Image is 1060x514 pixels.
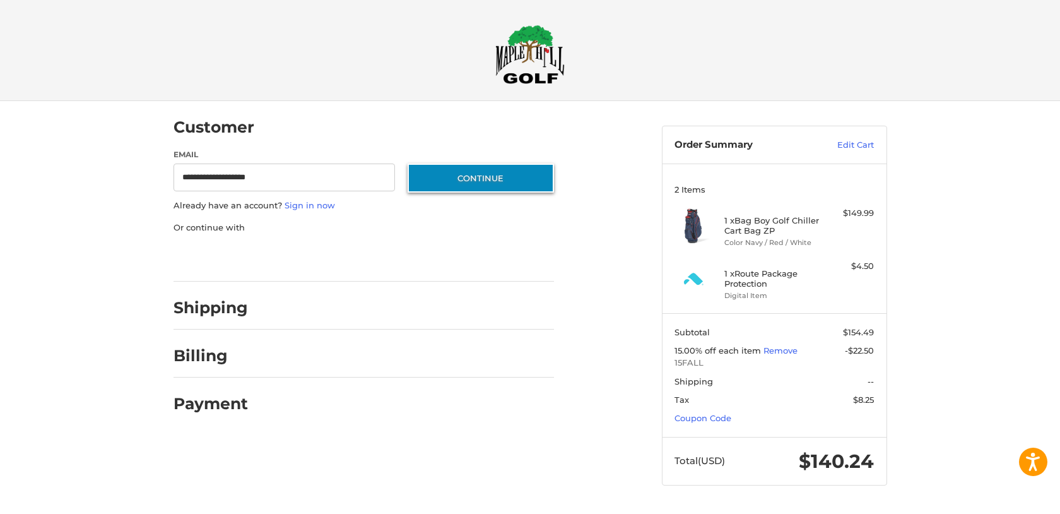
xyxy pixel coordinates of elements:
span: $154.49 [843,327,874,337]
iframe: PayPal-venmo [383,246,478,269]
a: Remove [763,345,798,356]
span: 15.00% off each item [674,345,763,356]
h2: Billing [174,346,247,366]
span: 15FALL [674,357,874,369]
h4: 1 x Route Package Protection [724,268,821,289]
a: Coupon Code [674,413,731,423]
span: Tax [674,395,689,405]
span: Total (USD) [674,455,725,467]
span: $8.25 [853,395,874,405]
span: -$22.50 [845,345,874,356]
label: Email [174,149,396,160]
p: Or continue with [174,222,554,234]
span: Subtotal [674,327,710,337]
h3: Order Summary [674,139,810,152]
h3: 2 Items [674,184,874,194]
p: Already have an account? [174,200,554,212]
a: Edit Cart [810,139,874,152]
h4: 1 x Bag Boy Golf Chiller Cart Bag ZP [724,215,821,236]
div: $149.99 [824,207,874,220]
a: Sign in now [285,200,335,210]
h2: Shipping [174,298,248,318]
img: Maple Hill Golf [495,25,565,84]
li: Digital Item [724,290,821,301]
iframe: PayPal-paylater [276,246,371,269]
h2: Customer [174,117,254,137]
span: Shipping [674,376,713,386]
span: $140.24 [799,450,874,473]
span: -- [868,376,874,386]
iframe: PayPal-paypal [169,246,264,269]
li: Color Navy / Red / White [724,237,821,248]
button: Continue [408,164,554,193]
h2: Payment [174,394,248,414]
div: $4.50 [824,260,874,273]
